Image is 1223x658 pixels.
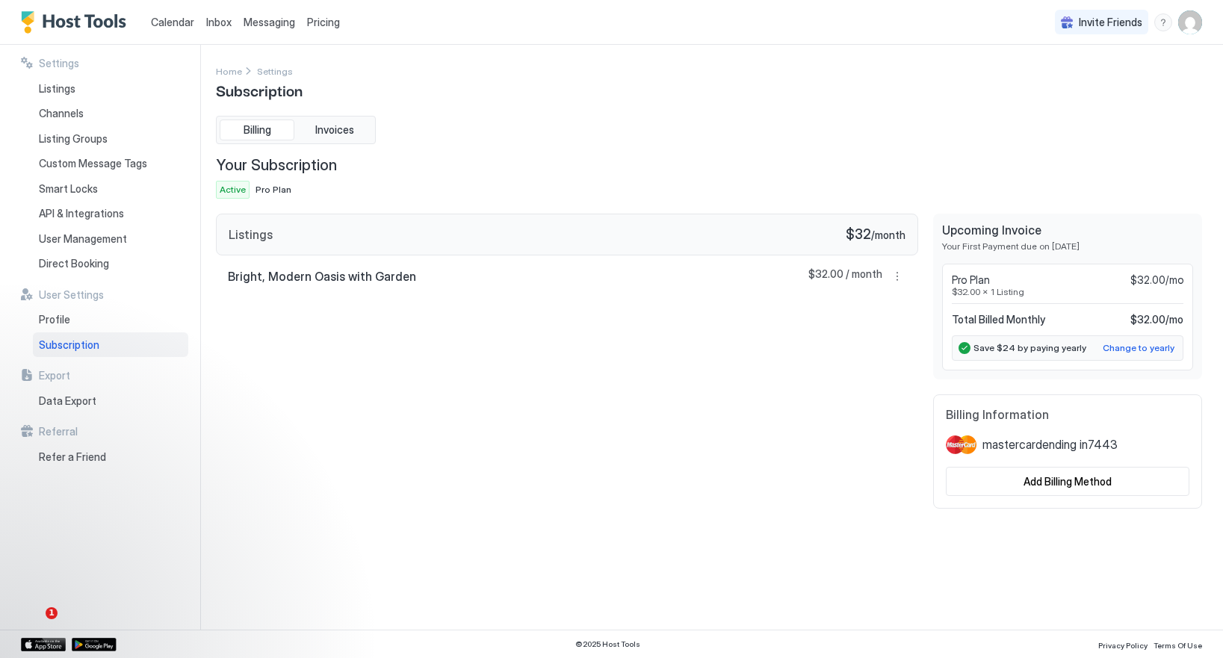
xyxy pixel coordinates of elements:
[1154,13,1172,31] div: menu
[1130,313,1183,326] span: $32.00 / mo
[297,120,372,140] button: Invoices
[982,437,1118,452] span: mastercard ending in 7443
[973,342,1086,353] span: Save $24 by paying yearly
[888,267,906,285] button: More options
[39,369,70,382] span: Export
[220,183,246,196] span: Active
[39,313,70,326] span: Profile
[257,63,293,78] div: Breadcrumb
[229,227,273,242] span: Listings
[39,394,96,408] span: Data Export
[942,223,1193,238] span: Upcoming Invoice
[39,107,84,120] span: Channels
[15,607,51,643] iframe: Intercom live chat
[1154,636,1202,652] a: Terms Of Use
[216,78,303,101] span: Subscription
[1154,641,1202,650] span: Terms Of Use
[216,156,337,175] span: Your Subscription
[11,513,310,618] iframe: Intercom notifications message
[21,638,66,651] a: App Store
[244,123,271,137] span: Billing
[39,82,75,96] span: Listings
[1024,474,1112,489] div: Add Billing Method
[33,444,188,470] a: Refer a Friend
[206,16,232,28] span: Inbox
[33,251,188,276] a: Direct Booking
[888,267,906,285] div: menu
[1100,339,1177,357] button: Change to yearly
[39,57,79,70] span: Settings
[942,240,1193,252] span: Your First Payment due on [DATE]
[871,229,905,242] span: / month
[575,639,640,649] span: © 2025 Host Tools
[846,226,871,243] span: $32
[72,638,117,651] a: Google Play Store
[33,176,188,202] a: Smart Locks
[33,101,188,126] a: Channels
[33,76,188,102] a: Listings
[244,14,295,30] a: Messaging
[39,450,106,464] span: Refer a Friend
[216,63,242,78] div: Breadcrumb
[1098,636,1148,652] a: Privacy Policy
[39,232,127,246] span: User Management
[946,467,1189,496] button: Add Billing Method
[307,16,340,29] span: Pricing
[39,132,108,146] span: Listing Groups
[1098,641,1148,650] span: Privacy Policy
[1130,273,1183,287] span: $32.00/mo
[228,269,416,284] span: Bright, Modern Oasis with Garden
[1178,10,1202,34] div: User profile
[39,288,104,302] span: User Settings
[151,14,194,30] a: Calendar
[39,157,147,170] span: Custom Message Tags
[1103,341,1174,355] div: Change to yearly
[39,182,98,196] span: Smart Locks
[808,267,882,285] span: $32.00 / month
[33,307,188,332] a: Profile
[952,313,1045,326] span: Total Billed Monthly
[33,201,188,226] a: API & Integrations
[46,607,58,619] span: 1
[216,63,242,78] a: Home
[39,338,99,352] span: Subscription
[151,16,194,28] span: Calendar
[244,16,295,28] span: Messaging
[39,425,78,438] span: Referral
[21,11,133,34] a: Host Tools Logo
[39,257,109,270] span: Direct Booking
[33,332,188,358] a: Subscription
[1079,16,1142,29] span: Invite Friends
[952,273,990,287] span: Pro Plan
[220,120,294,140] button: Billing
[216,116,376,144] div: tab-group
[33,226,188,252] a: User Management
[952,286,1183,297] span: $32.00 x 1 Listing
[946,407,1189,422] span: Billing Information
[33,126,188,152] a: Listing Groups
[946,434,976,455] img: mastercard
[33,388,188,414] a: Data Export
[206,14,232,30] a: Inbox
[256,184,291,195] span: Pro Plan
[257,63,293,78] a: Settings
[33,151,188,176] a: Custom Message Tags
[257,66,293,77] span: Settings
[315,123,354,137] span: Invoices
[39,207,124,220] span: API & Integrations
[216,66,242,77] span: Home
